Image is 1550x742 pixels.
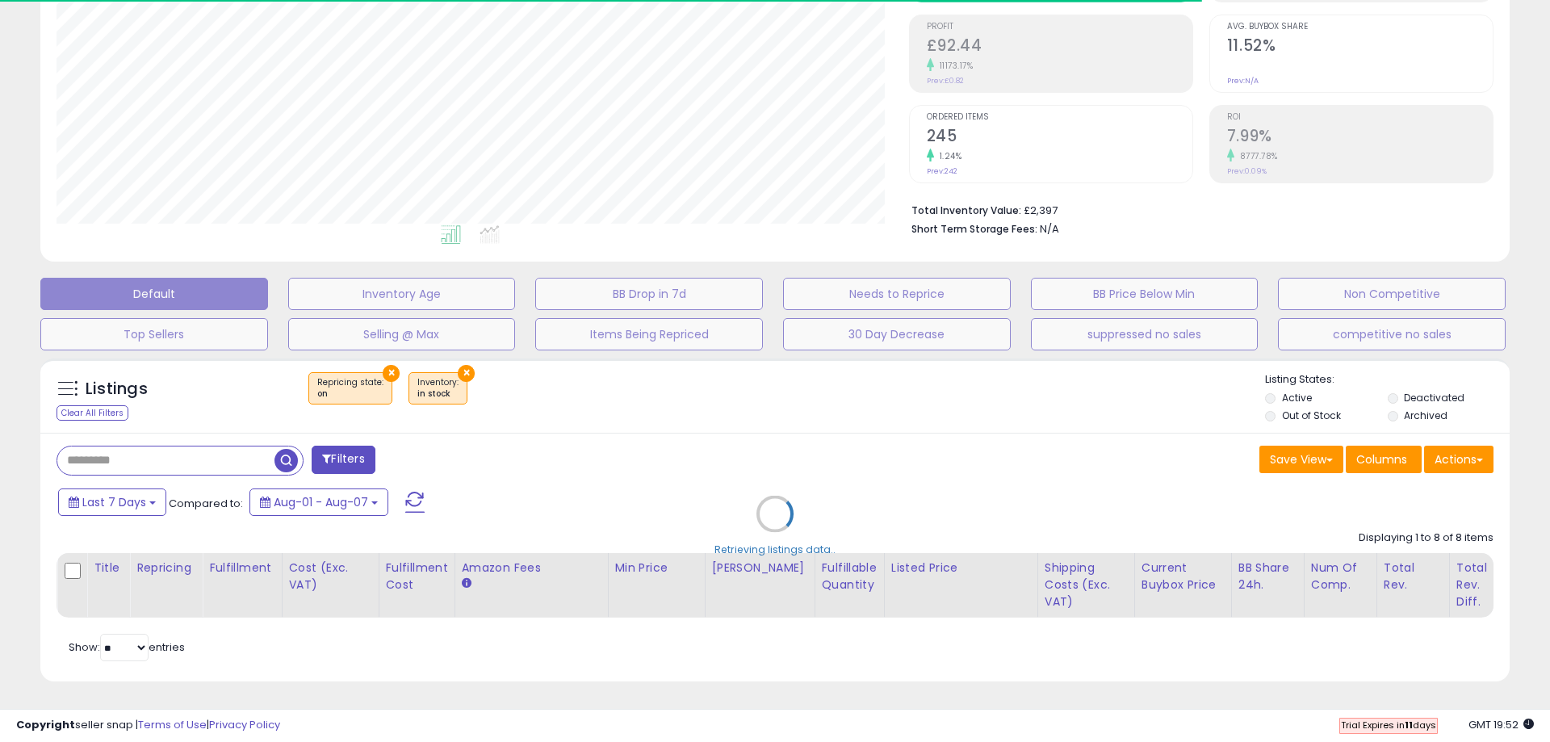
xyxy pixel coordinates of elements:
[927,127,1192,149] h2: 245
[783,318,1011,350] button: 30 Day Decrease
[1031,278,1259,310] button: BB Price Below Min
[1227,166,1267,176] small: Prev: 0.09%
[1278,278,1506,310] button: Non Competitive
[927,23,1192,31] span: Profit
[927,113,1192,122] span: Ordered Items
[1227,127,1493,149] h2: 7.99%
[138,717,207,732] a: Terms of Use
[911,222,1037,236] b: Short Term Storage Fees:
[209,717,280,732] a: Privacy Policy
[1227,76,1259,86] small: Prev: N/A
[1405,719,1413,732] b: 11
[1278,318,1506,350] button: competitive no sales
[1227,23,1493,31] span: Avg. Buybox Share
[1227,113,1493,122] span: ROI
[40,278,268,310] button: Default
[16,718,280,733] div: seller snap | |
[1227,36,1493,58] h2: 11.52%
[1040,221,1059,237] span: N/A
[1341,719,1436,732] span: Trial Expires in days
[1468,717,1534,732] span: 2025-08-15 19:52 GMT
[927,166,957,176] small: Prev: 242
[714,542,836,556] div: Retrieving listings data..
[911,203,1021,217] b: Total Inventory Value:
[535,278,763,310] button: BB Drop in 7d
[934,60,974,72] small: 11173.17%
[1031,318,1259,350] button: suppressed no sales
[288,318,516,350] button: Selling @ Max
[934,150,962,162] small: 1.24%
[535,318,763,350] button: Items Being Repriced
[911,199,1481,219] li: £2,397
[16,717,75,732] strong: Copyright
[288,278,516,310] button: Inventory Age
[927,36,1192,58] h2: £92.44
[927,76,964,86] small: Prev: £0.82
[40,318,268,350] button: Top Sellers
[1234,150,1278,162] small: 8777.78%
[783,278,1011,310] button: Needs to Reprice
